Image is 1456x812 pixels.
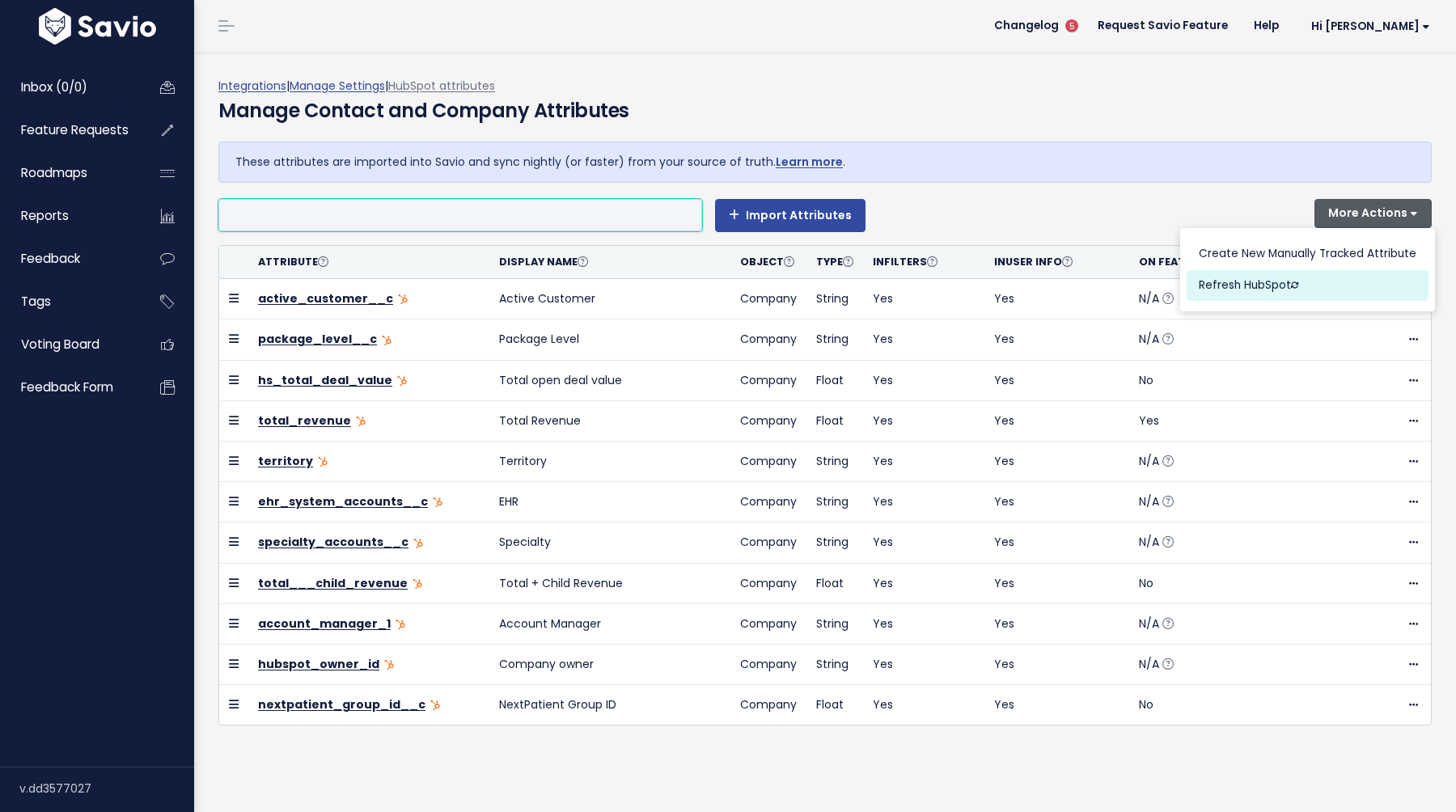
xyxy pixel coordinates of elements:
td: Total + Child Revenue [489,563,730,603]
td: Yes [863,685,984,725]
td: Float [806,400,863,441]
td: N/A [1129,319,1370,360]
p: These attributes are imported into Savio and sync nightly (or faster) from your source of truth. . [235,152,1415,172]
span: Inbox (0/0) [21,78,87,95]
td: Float [806,563,863,603]
button: Import Attributes [715,199,866,231]
span: Object [740,255,794,269]
td: String [806,603,863,644]
span: Filters [884,255,938,269]
a: Help [1241,14,1292,38]
span: 5 [1065,19,1078,32]
td: N/A [1129,279,1370,319]
div: v.dd3577027 [19,768,194,810]
td: Company [730,400,806,441]
td: String [806,522,863,563]
th: On Feature Request Page [1129,246,1370,279]
td: Float [806,685,863,725]
td: No [1129,360,1370,400]
span: Hi [PERSON_NAME] [1311,20,1430,32]
th: Display Name [489,246,730,279]
a: nextpatient_group_id__c [258,696,425,713]
span: Tags [21,293,51,310]
td: N/A [1129,603,1370,644]
span: Feature Requests [21,121,129,138]
a: Feedback [4,240,134,277]
td: Yes [863,360,984,400]
span: Roadmaps [21,164,87,181]
a: account_manager_1 [258,615,391,632]
td: Yes [863,563,984,603]
img: hubspot-sprocket-web-color.a5df7d919a38.png [318,457,328,467]
td: Package Level [489,319,730,360]
h4: Manage Contact and Company Attributes [218,96,629,125]
td: Company [730,279,806,319]
th: In [863,246,984,279]
td: Yes [984,279,1129,319]
td: Yes [984,360,1129,400]
td: Company [730,563,806,603]
td: N/A [1129,442,1370,482]
a: Create New Manually Tracked Attribute [1187,239,1428,270]
td: String [806,644,863,684]
a: Integrations [218,78,286,94]
img: hubspot-sprocket-web-color.a5df7d919a38.png [433,497,442,507]
span: Voting Board [21,336,99,353]
td: String [806,319,863,360]
span: Type [816,255,853,269]
img: hubspot-sprocket-web-color.a5df7d919a38.png [398,294,408,304]
a: Learn more [776,154,843,170]
td: Yes [984,400,1129,441]
th: Attribute [248,246,489,279]
button: Refresh HubSpot [1187,270,1428,302]
td: Account Manager [489,603,730,644]
td: N/A [1129,482,1370,522]
td: Yes [863,319,984,360]
img: hubspot-sprocket-web-color.a5df7d919a38.png [356,417,366,426]
a: Inbox (0/0) [4,69,134,106]
td: Yes [984,644,1129,684]
span: Reports [21,207,69,224]
th: In [984,246,1129,279]
td: Yes [863,603,984,644]
td: EHR [489,482,730,522]
td: NextPatient Group ID [489,685,730,725]
td: Company [730,360,806,400]
a: active_customer__c [258,290,393,307]
a: hs_total_deal_value [258,372,392,388]
img: hubspot-sprocket-web-color.a5df7d919a38.png [382,336,392,345]
a: Hi [PERSON_NAME] [1292,14,1443,39]
td: Yes [984,685,1129,725]
img: hubspot-sprocket-web-color.a5df7d919a38.png [397,376,407,386]
a: hubspot_owner_id [258,656,379,672]
td: Yes [984,482,1129,522]
td: String [806,442,863,482]
td: Company [730,603,806,644]
a: HubSpot attributes [388,78,495,94]
img: hubspot-sprocket-web-color.a5df7d919a38.png [430,700,440,710]
td: Yes [984,522,1129,563]
a: Request Savio Feature [1085,14,1241,38]
td: Yes [863,400,984,441]
td: Company [730,482,806,522]
a: specialty_accounts__c [258,534,408,550]
img: hubspot-sprocket-web-color.a5df7d919a38.png [396,620,405,629]
td: Yes [863,279,984,319]
td: Yes [1129,400,1370,441]
td: Territory [489,442,730,482]
span: Feedback form [21,379,113,395]
td: N/A [1129,522,1370,563]
img: hubspot-sprocket-web-color.a5df7d919a38.png [384,660,394,670]
td: Company owner [489,644,730,684]
a: total_revenue [258,412,351,429]
td: N/A [1129,644,1370,684]
a: Roadmaps [4,154,134,192]
td: Yes [863,482,984,522]
td: Active Customer [489,279,730,319]
td: Company [730,522,806,563]
img: hubspot-sprocket-web-color.a5df7d919a38.png [413,539,423,548]
a: ehr_system_accounts__c [258,493,428,510]
span: User Info [1005,255,1073,269]
td: Total open deal value [489,360,730,400]
td: String [806,482,863,522]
